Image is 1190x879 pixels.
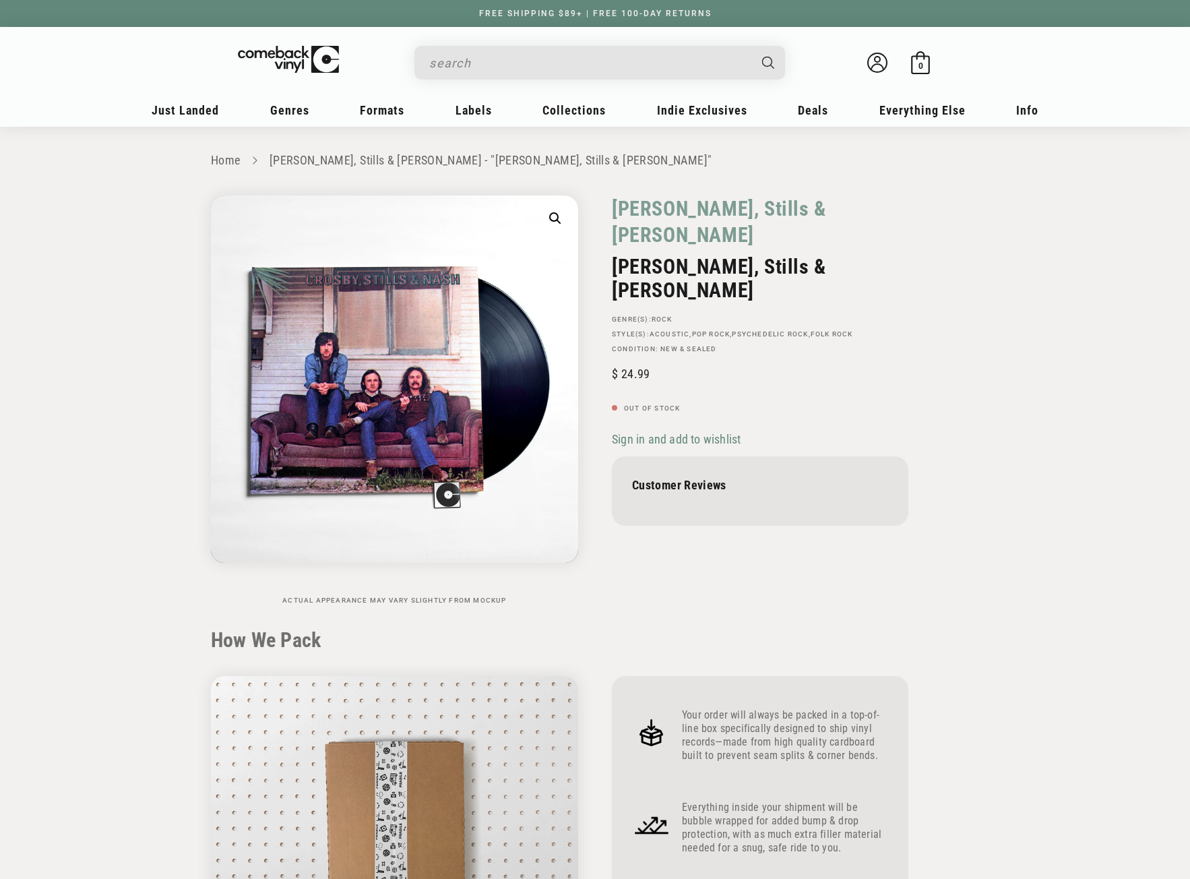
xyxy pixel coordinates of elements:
[612,367,650,381] span: 24.99
[612,330,908,338] p: STYLE(S): , , ,
[811,330,853,338] a: Folk Rock
[612,345,908,353] p: Condition: New & Sealed
[360,103,404,117] span: Formats
[682,801,888,855] p: Everything inside your shipment will be bubble wrapped for added bump & drop protection, with as ...
[1016,103,1038,117] span: Info
[542,103,606,117] span: Collections
[466,9,725,18] a: FREE SHIPPING $89+ | FREE 100-DAY RETURNS
[211,195,578,605] media-gallery: Gallery Viewer
[632,478,888,492] p: Customer Reviews
[270,153,712,167] a: [PERSON_NAME], Stills & [PERSON_NAME] - "[PERSON_NAME], Stills & [PERSON_NAME]"
[798,103,828,117] span: Deals
[612,255,908,302] h2: [PERSON_NAME], Stills & [PERSON_NAME]
[270,103,309,117] span: Genres
[632,806,671,845] img: Frame_4_1.png
[152,103,219,117] span: Just Landed
[414,46,785,80] div: Search
[657,103,747,117] span: Indie Exclusives
[612,315,908,324] p: GENRE(S):
[612,367,618,381] span: $
[456,103,492,117] span: Labels
[751,46,787,80] button: Search
[612,404,908,413] p: Out of stock
[632,713,671,752] img: Frame_4.png
[732,330,808,338] a: Psychedelic Rock
[879,103,966,117] span: Everything Else
[211,597,578,605] p: Actual appearance may vary slightly from mockup
[692,330,730,338] a: Pop Rock
[650,330,690,338] a: Acoustic
[612,195,908,248] a: [PERSON_NAME], Stills & [PERSON_NAME]
[429,49,749,77] input: search
[612,431,745,447] button: Sign in and add to wishlist
[918,61,923,71] span: 0
[612,432,741,446] span: Sign in and add to wishlist
[211,628,979,653] h2: How We Pack
[211,151,979,171] nav: breadcrumbs
[211,153,240,167] a: Home
[682,708,888,762] p: Your order will always be packed in a top-of-line box specifically designed to ship vinyl records...
[652,315,672,323] a: Rock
